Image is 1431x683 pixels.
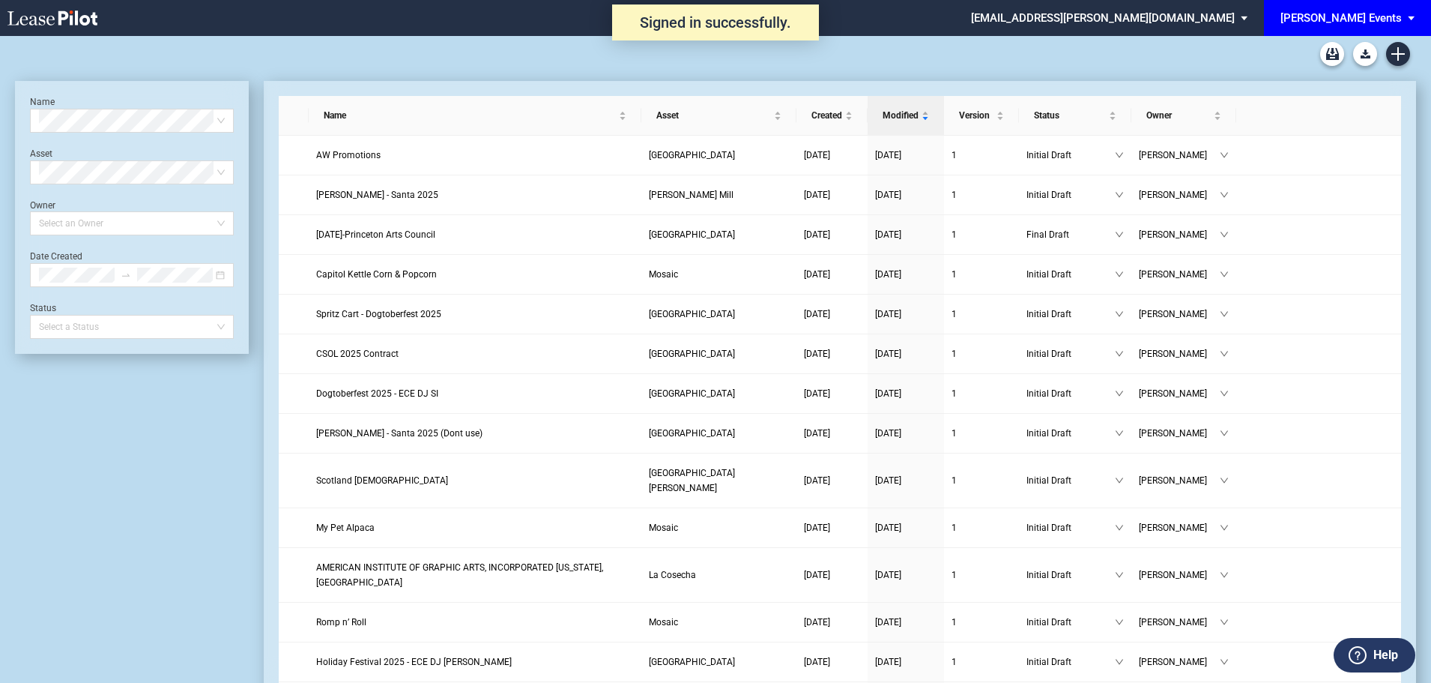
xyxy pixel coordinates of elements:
a: [DATE] [875,520,937,535]
span: down [1220,190,1229,199]
span: [PERSON_NAME] [1139,346,1220,361]
label: Name [30,97,55,107]
a: [PERSON_NAME] - Santa 2025 (Dont use) [316,426,634,441]
span: Initial Draft [1026,426,1115,441]
span: [PERSON_NAME] [1139,426,1220,441]
span: Version [959,108,993,123]
span: [DATE] [875,570,901,580]
span: Mosaic [649,617,678,628]
span: [DATE] [804,269,830,280]
span: [DATE] [875,388,901,399]
a: [DATE] [875,615,937,630]
span: swap-right [121,270,131,280]
span: down [1115,270,1124,279]
span: [DATE] [875,617,901,628]
span: Holiday Festival 2025 - ECE DJ Ben Felton [316,657,512,667]
span: Initial Draft [1026,307,1115,322]
span: down [1220,270,1229,279]
span: [DATE] [875,349,901,359]
a: [DATE] [804,148,860,163]
span: Dogtoberfest 2025 - ECE DJ SI [316,388,438,399]
a: [GEOGRAPHIC_DATA] [649,307,789,322]
a: [PERSON_NAME] - Santa 2025 [316,187,634,202]
span: [DATE] [875,269,901,280]
a: 1 [952,520,1011,535]
a: 1 [952,307,1011,322]
a: 1 [952,187,1011,202]
span: [DATE] [804,570,830,580]
a: [DATE] [875,473,937,488]
span: Spritz Cart - Dogtoberfest 2025 [316,309,441,319]
th: Owner [1131,96,1236,136]
span: Freshfields Village [649,428,735,439]
span: CSOL 2025 Contract [316,349,399,359]
span: Freshfields Village [649,388,735,399]
span: [DATE] [804,190,830,200]
a: 1 [952,568,1011,583]
span: 1 [952,570,957,580]
span: [PERSON_NAME] [1139,227,1220,242]
a: [GEOGRAPHIC_DATA] [649,148,789,163]
a: [DATE] [804,267,860,282]
a: [DATE] [875,148,937,163]
a: Mosaic [649,615,789,630]
a: [DATE] [804,473,860,488]
button: Help [1334,638,1415,673]
span: down [1115,310,1124,319]
a: AMERICAN INSTITUTE OF GRAPHIC ARTS, INCORPORATED [US_STATE], [GEOGRAPHIC_DATA] [316,560,634,590]
span: 1 [952,269,957,280]
span: down [1220,618,1229,627]
span: [DATE] [875,150,901,160]
span: Created [811,108,842,123]
span: Asset [656,108,771,123]
a: My Pet Alpaca [316,520,634,535]
span: down [1115,658,1124,667]
span: [PERSON_NAME] [1139,520,1220,535]
span: 1 [952,190,957,200]
th: Version [944,96,1019,136]
th: Created [796,96,868,136]
a: 1 [952,655,1011,670]
span: Modified [883,108,919,123]
a: La Cosecha [649,568,789,583]
a: Dogtoberfest 2025 - ECE DJ SI [316,386,634,401]
span: 1 [952,309,957,319]
span: down [1115,230,1124,239]
a: [DATE] [804,426,860,441]
span: down [1220,523,1229,532]
span: [DATE] [875,309,901,319]
a: Mosaic [649,520,789,535]
span: [DATE] [804,475,830,486]
span: down [1115,571,1124,580]
label: Date Created [30,251,82,262]
span: My Pet Alpaca [316,523,375,533]
span: 1 [952,388,957,399]
a: 1 [952,227,1011,242]
a: [DATE] [875,187,937,202]
span: [DATE] [875,657,901,667]
span: 1 [952,657,957,667]
a: [GEOGRAPHIC_DATA] [649,426,789,441]
span: Initial Draft [1026,655,1115,670]
a: Scotland [DEMOGRAPHIC_DATA] [316,473,634,488]
a: [GEOGRAPHIC_DATA] [649,346,789,361]
span: [PERSON_NAME] [1139,187,1220,202]
th: Name [309,96,641,136]
span: [DATE] [804,657,830,667]
span: down [1220,571,1229,580]
span: La Cosecha [649,570,696,580]
span: [PERSON_NAME] [1139,148,1220,163]
a: [DATE] [804,568,860,583]
span: Romp n’ Roll [316,617,366,628]
span: down [1220,349,1229,358]
span: Scotland AME Zion Church [316,475,448,486]
label: Asset [30,148,52,159]
a: Archive [1320,42,1344,66]
a: CSOL 2025 Contract [316,346,634,361]
label: Help [1373,646,1398,665]
a: 1 [952,473,1011,488]
span: [DATE] [804,617,830,628]
a: Download Blank Form [1353,42,1377,66]
span: Mosaic [649,269,678,280]
a: [GEOGRAPHIC_DATA] [649,227,789,242]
